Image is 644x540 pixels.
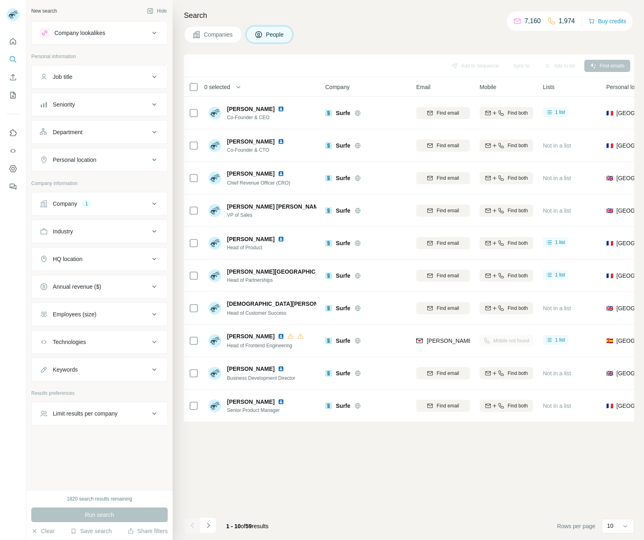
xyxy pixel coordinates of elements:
img: Avatar [208,334,221,347]
span: VP of Sales [227,211,316,219]
button: Industry [32,222,167,241]
button: Find both [480,400,533,412]
span: Senior Product Manager [227,407,287,414]
button: Use Surfe API [6,144,19,158]
button: Seniority [32,95,167,114]
span: 🇫🇷 [606,142,613,150]
span: Find both [508,240,528,247]
img: LinkedIn logo [278,366,284,372]
img: Logo of Surfe [325,370,332,377]
span: Find email [437,174,459,182]
span: Find email [437,240,459,247]
button: Personal location [32,150,167,170]
span: [PERSON_NAME][EMAIL_ADDRESS][PERSON_NAME][DOMAIN_NAME] [427,337,617,344]
p: 7,160 [525,16,541,26]
span: Surfe [336,272,350,280]
span: [PERSON_NAME] [PERSON_NAME] [227,202,324,211]
button: Enrich CSV [6,70,19,85]
img: Avatar [208,367,221,380]
img: Avatar [208,269,221,282]
button: Quick start [6,34,19,49]
button: Find both [480,270,533,282]
button: Dashboard [6,161,19,176]
button: Find both [480,107,533,119]
div: Company [53,200,77,208]
span: Find both [508,402,528,409]
button: Buy credits [588,15,626,27]
span: Find both [508,370,528,377]
button: Find both [480,139,533,152]
span: 🇬🇧 [606,174,613,182]
button: Job title [32,67,167,87]
button: Find email [416,205,470,217]
span: Head of Frontend Engineering [227,343,292,348]
button: My lists [6,88,19,102]
p: 1,974 [559,16,575,26]
span: Chief Revenue Officer (CRO) [227,180,290,186]
img: Avatar [208,237,221,250]
span: Find both [508,142,528,149]
span: [PERSON_NAME] [227,137,274,146]
button: Search [6,52,19,67]
span: 1 list [555,109,565,116]
span: Not in a list [543,403,571,409]
span: Surfe [336,337,350,345]
span: Co-Founder & CTO [227,146,287,154]
h4: Search [184,10,634,21]
span: 🇪🇸 [606,337,613,345]
div: Department [53,128,82,136]
img: Logo of Surfe [325,175,332,181]
img: LinkedIn logo [278,138,284,145]
div: Keywords [53,366,78,374]
span: Surfe [336,402,350,410]
span: [PERSON_NAME][GEOGRAPHIC_DATA] [227,268,335,276]
img: Logo of Surfe [325,337,332,344]
span: Company [325,83,350,91]
div: 1820 search results remaining [67,495,132,503]
img: LinkedIn logo [278,170,284,177]
img: LinkedIn logo [278,398,284,405]
p: Results preferences [31,390,168,397]
div: New search [31,7,57,15]
span: [DEMOGRAPHIC_DATA][PERSON_NAME] [227,300,340,308]
img: Logo of Surfe [325,240,332,246]
button: Company lookalikes [32,23,167,43]
span: [PERSON_NAME] [227,105,274,113]
div: Industry [53,227,73,235]
div: Company lookalikes [54,29,105,37]
div: HQ location [53,255,82,263]
button: Navigate to next page [200,517,216,533]
span: Surfe [336,142,350,150]
span: Not in a list [543,207,571,214]
button: Find email [416,367,470,379]
span: 🇬🇧 [606,304,613,312]
span: Not in a list [543,370,571,377]
img: Logo of Surfe [325,110,332,116]
span: Mobile [480,83,496,91]
div: Limit results per company [53,409,118,418]
span: [PERSON_NAME] [227,365,274,373]
span: Find both [508,174,528,182]
button: Find email [416,270,470,282]
div: Annual revenue ($) [53,283,101,291]
button: Keywords [32,360,167,379]
span: Surfe [336,239,350,247]
button: Limit results per company [32,404,167,423]
span: Not in a list [543,305,571,311]
span: Surfe [336,369,350,377]
span: 🇫🇷 [606,402,613,410]
span: 1 list [555,336,565,344]
span: 🇫🇷 [606,272,613,280]
span: 59 [246,523,252,529]
button: Feedback [6,179,19,194]
span: Surfe [336,304,350,312]
span: Find email [437,207,459,214]
span: 1 list [555,239,565,246]
div: Seniority [53,100,75,109]
button: Find email [416,139,470,152]
span: Business Development Director [227,375,295,381]
button: Department [32,122,167,142]
img: LinkedIn logo [278,333,284,340]
p: 10 [607,522,614,530]
button: Find both [480,237,533,249]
